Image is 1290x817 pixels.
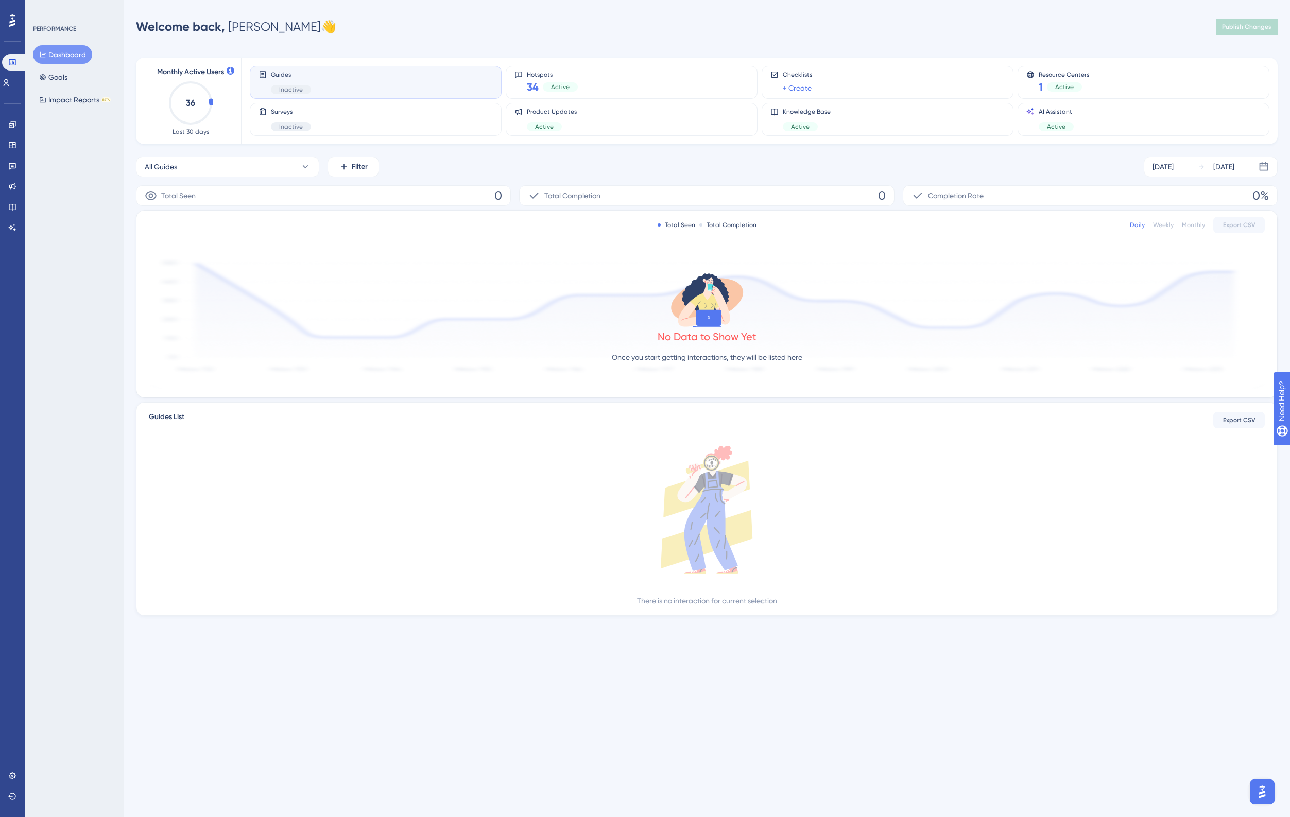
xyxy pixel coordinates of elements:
button: Dashboard [33,45,92,64]
span: Product Updates [527,108,577,116]
span: 0 [878,187,886,204]
button: Impact ReportsBETA [33,91,117,109]
span: Surveys [271,108,311,116]
span: Welcome back, [136,19,225,34]
span: Resource Centers [1039,71,1089,78]
span: 0 [494,187,502,204]
span: Active [551,83,570,91]
div: [PERSON_NAME] 👋 [136,19,336,35]
div: Weekly [1153,221,1174,229]
span: 1 [1039,80,1043,94]
button: Export CSV [1213,412,1265,428]
span: Total Completion [544,189,600,202]
span: Hotspots [527,71,578,78]
button: Export CSV [1213,217,1265,233]
div: Monthly [1182,221,1205,229]
span: Need Help? [24,3,64,15]
span: AI Assistant [1039,108,1074,116]
span: Export CSV [1223,416,1255,424]
span: Monthly Active Users [157,66,224,78]
div: Total Seen [658,221,695,229]
div: Total Completion [699,221,756,229]
span: Inactive [279,123,303,131]
a: + Create [783,82,812,94]
div: No Data to Show Yet [658,329,756,344]
span: Checklists [783,71,812,79]
button: All Guides [136,157,319,177]
span: All Guides [145,161,177,173]
span: Active [791,123,810,131]
p: Once you start getting interactions, they will be listed here [612,351,802,363]
span: Knowledge Base [783,108,831,116]
span: Publish Changes [1222,23,1271,31]
div: Daily [1130,221,1145,229]
button: Filter [328,157,379,177]
span: 34 [527,80,539,94]
iframe: UserGuiding AI Assistant Launcher [1247,776,1278,807]
span: 0% [1252,187,1269,204]
span: Total Seen [161,189,196,202]
span: Completion Rate [928,189,984,202]
button: Publish Changes [1216,19,1278,35]
button: Goals [33,68,74,86]
span: Filter [352,161,368,173]
span: Guides [271,71,311,79]
div: [DATE] [1153,161,1174,173]
span: Inactive [279,85,303,94]
span: Active [1055,83,1074,91]
div: There is no interaction for current selection [637,595,777,607]
span: Last 30 days [173,128,209,136]
text: 36 [186,98,195,108]
div: [DATE] [1213,161,1234,173]
div: BETA [101,97,111,102]
span: Active [535,123,554,131]
span: Guides List [149,411,184,429]
span: Active [1047,123,1065,131]
div: PERFORMANCE [33,25,76,33]
span: Export CSV [1223,221,1255,229]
